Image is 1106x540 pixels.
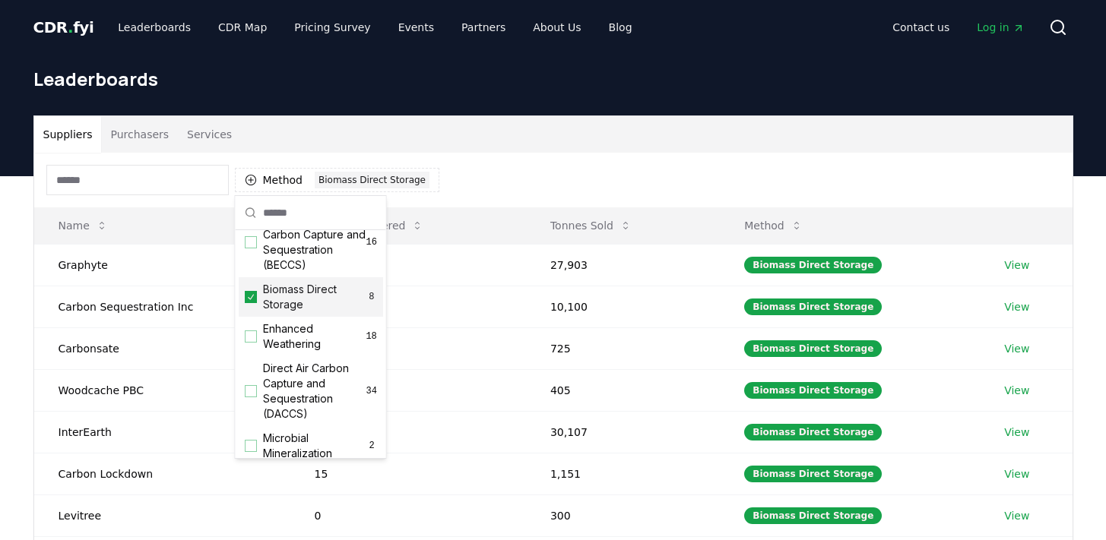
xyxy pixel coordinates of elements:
span: Enhanced Weathering [263,321,366,352]
td: 264 [290,327,526,369]
div: Biomass Direct Storage [744,340,882,357]
span: Biomass Direct Storage [263,282,366,312]
td: 30,107 [526,411,720,453]
a: CDR.fyi [33,17,94,38]
div: Biomass Direct Storage [315,172,429,188]
h1: Leaderboards [33,67,1073,91]
div: Biomass Direct Storage [744,507,882,524]
a: View [1004,299,1029,314]
span: . [68,18,73,36]
td: 300 [526,494,720,536]
a: Events [386,14,446,41]
td: InterEarth [34,411,290,453]
td: Levitree [34,494,290,536]
a: Blog [597,14,645,41]
button: Method [732,210,815,241]
a: Contact us [880,14,962,41]
span: Microbial Mineralization [263,431,366,461]
button: Suppliers [34,116,102,153]
td: Carbonsate [34,327,290,369]
button: Purchasers [101,116,178,153]
div: Biomass Direct Storage [744,298,882,315]
button: Tonnes Sold [538,210,644,241]
td: 6,000 [290,286,526,327]
a: View [1004,508,1029,523]
td: 725 [526,327,720,369]
a: About Us [521,14,593,41]
a: Partners [449,14,518,41]
td: Woodcache PBC [34,369,290,411]
span: 18 [366,330,377,343]
td: 27,903 [526,244,720,286]
button: Name [46,210,120,241]
div: Biomass Direct Storage [744,466,882,482]
a: View [1004,383,1029,398]
span: 34 [366,385,376,397]
td: Graphyte [34,244,290,286]
td: Carbon Sequestration Inc [34,286,290,327]
span: Log in [977,20,1024,35]
button: Services [178,116,241,153]
td: 69 [290,369,526,411]
a: Pricing Survey [282,14,382,41]
nav: Main [880,14,1036,41]
button: MethodBiomass Direct Storage [235,168,439,192]
a: Leaderboards [106,14,203,41]
td: 0 [290,494,526,536]
nav: Main [106,14,644,41]
span: Direct Air Carbon Capture and Sequestration (DACCS) [263,361,366,422]
a: Log in [965,14,1036,41]
span: Bioenergy with Carbon Capture and Sequestration (BECCS) [263,212,366,273]
td: 10,100 [526,286,720,327]
td: 1,151 [526,453,720,494]
span: 16 [366,236,376,248]
div: Biomass Direct Storage [744,382,882,399]
a: View [1004,425,1029,440]
a: View [1004,341,1029,356]
span: 8 [366,291,376,303]
span: CDR fyi [33,18,94,36]
a: View [1004,466,1029,482]
td: 15 [290,453,526,494]
td: 405 [526,369,720,411]
td: Carbon Lockdown [34,453,290,494]
div: Biomass Direct Storage [744,424,882,441]
span: 2 [366,440,376,452]
a: CDR Map [206,14,279,41]
td: 7,338 [290,244,526,286]
a: View [1004,257,1029,273]
td: 19 [290,411,526,453]
div: Biomass Direct Storage [744,257,882,273]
